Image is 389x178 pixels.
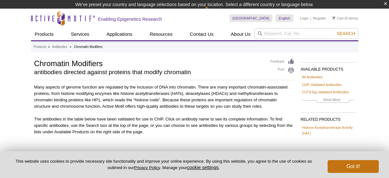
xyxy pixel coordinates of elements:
a: Resources [146,28,176,40]
a: Cart [332,16,344,20]
a: Privacy Policy [134,165,160,170]
button: Search [335,31,357,36]
h2: Enabling Epigenetics Research [98,16,162,22]
a: [GEOGRAPHIC_DATA] [230,14,273,22]
a: Applications [103,28,136,40]
a: About Us [227,28,254,40]
p: This website uses cookies to provide necessary site functionality and improve your online experie... [10,159,317,171]
li: (0 items) [332,14,358,22]
span: Search [337,31,355,36]
h2: antibodies directed against proteins that modify chromatin [34,69,264,75]
input: Keyword, Cat. No. [254,28,358,39]
a: Show More [302,97,354,104]
li: » [48,45,50,49]
p: The antibodies in the table below have been validated for use in ChIP. Click on antibody name to ... [34,116,294,135]
a: Histone Acetyltransferase Activity (HAT) [302,125,354,136]
a: Services [67,28,93,40]
a: Contact Us [186,28,217,40]
img: Your Cart [332,16,335,19]
a: Feedback [270,58,294,65]
a: Antibodies [52,44,67,50]
h2: AVAILABLE PRODUCTS [301,62,355,74]
li: » [70,45,72,49]
h1: Chromatin Modifiers [34,58,264,68]
a: Products [31,28,58,40]
a: ChIP-Validated Antibodies [302,82,342,88]
a: Register [313,16,326,20]
img: Change Here [205,5,222,20]
button: Got it! [328,160,379,173]
li: | [310,14,311,22]
li: Chromatin Modifiers [74,45,102,49]
a: CUT&Tag-Validated Antibodies [302,89,349,95]
a: Login [300,16,308,20]
a: English [276,14,293,22]
a: Products [34,44,46,50]
a: Print [270,67,294,74]
h2: RELATED PRODUCTS [301,112,355,124]
p: Many aspects of genome function are regulated by the inclusion of DNA into chromatin. There are m... [34,84,294,110]
a: All Antibodies [302,74,323,80]
button: cookie settings [187,165,219,170]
